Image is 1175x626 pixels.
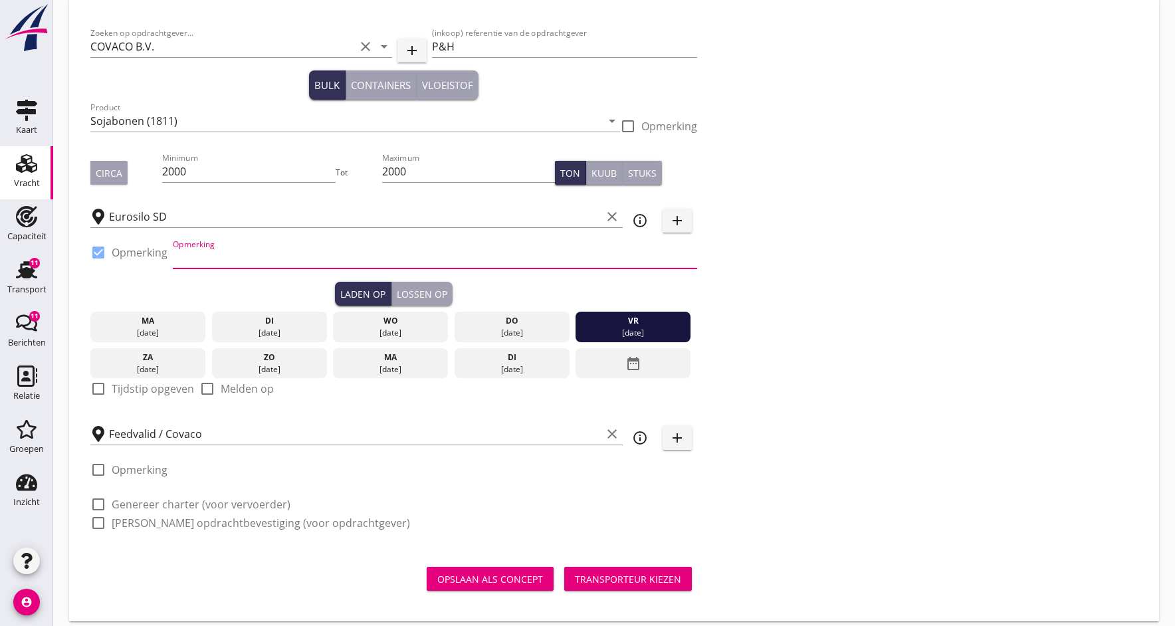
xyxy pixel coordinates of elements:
button: Kuub [586,161,623,185]
input: (inkoop) referentie van de opdrachtgever [432,36,696,57]
label: Opmerking [112,246,167,259]
button: Laden op [335,282,391,306]
input: Zoeken op opdrachtgever... [90,36,355,57]
input: Laadplaats [109,206,601,227]
button: Transporteur kiezen [564,567,692,591]
div: Capaciteit [7,232,47,241]
label: Opmerking [112,463,167,476]
div: [DATE] [94,364,203,375]
i: info_outline [632,430,648,446]
div: Containers [351,78,411,93]
div: [DATE] [94,327,203,339]
i: add [669,430,685,446]
div: Transporteur kiezen [575,572,681,586]
div: di [215,315,324,327]
div: [DATE] [579,327,688,339]
div: [DATE] [457,364,566,375]
div: Opslaan als concept [437,572,543,586]
div: Circa [96,166,122,180]
div: ma [94,315,203,327]
button: Circa [90,161,128,185]
div: [DATE] [336,327,445,339]
i: clear [358,39,374,54]
input: Product [90,110,601,132]
div: Laden op [340,287,385,301]
button: Ton [555,161,586,185]
label: Tijdstip opgeven [112,382,194,395]
div: do [457,315,566,327]
div: Groepen [9,445,44,453]
label: Opmerking [641,120,697,133]
i: arrow_drop_down [604,113,620,129]
input: Maximum [382,161,555,182]
label: Melden op [221,382,274,395]
div: Berichten [8,338,46,347]
div: [DATE] [336,364,445,375]
i: arrow_drop_down [376,39,392,54]
button: Lossen op [391,282,453,306]
div: Relatie [13,391,40,400]
div: 11 [29,258,40,268]
div: ma [336,352,445,364]
div: [DATE] [215,364,324,375]
div: Transport [7,285,47,294]
div: za [94,352,203,364]
button: Stuks [623,161,662,185]
button: Containers [346,70,417,100]
label: Genereer charter (voor vervoerder) [112,498,290,511]
div: Inzicht [13,498,40,506]
i: clear [604,426,620,442]
div: vr [579,315,688,327]
i: add [404,43,420,58]
div: Vracht [14,179,40,187]
input: Minimum [162,161,335,182]
input: Losplaats [109,423,601,445]
button: Opslaan als concept [427,567,554,591]
div: Tot [336,167,382,179]
div: zo [215,352,324,364]
div: Kuub [591,166,617,180]
button: Bulk [309,70,346,100]
i: add [669,213,685,229]
div: wo [336,315,445,327]
button: Vloeistof [417,70,479,100]
div: Vloeistof [422,78,473,93]
input: Opmerking [173,247,697,268]
div: 11 [29,311,40,322]
div: [DATE] [215,327,324,339]
img: logo-small.a267ee39.svg [3,3,51,52]
i: info_outline [632,213,648,229]
div: [DATE] [457,327,566,339]
div: Bulk [314,78,340,93]
div: Stuks [628,166,657,180]
div: Lossen op [397,287,447,301]
label: [PERSON_NAME] opdrachtbevestiging (voor opdrachtgever) [112,516,410,530]
div: Kaart [16,126,37,134]
i: clear [604,209,620,225]
div: di [457,352,566,364]
div: Ton [560,166,580,180]
i: date_range [625,352,641,375]
i: account_circle [13,589,40,615]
